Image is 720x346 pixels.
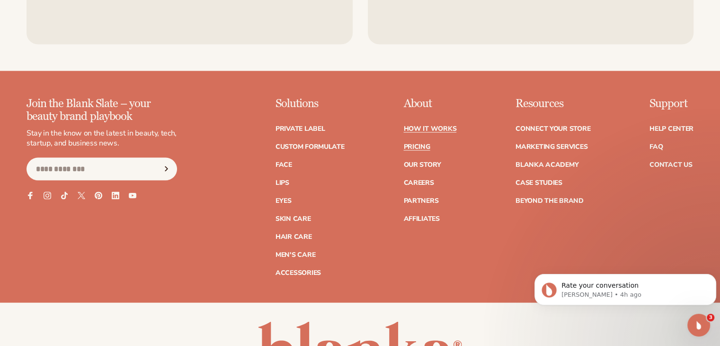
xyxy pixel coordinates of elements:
p: Solutions [276,98,345,110]
a: Private label [276,126,325,132]
p: Join the Blank Slate – your beauty brand playbook [27,98,177,123]
a: Beyond the brand [516,198,584,204]
a: Affiliates [403,216,439,222]
a: Help Center [649,126,693,132]
a: Men's Care [276,252,315,258]
a: Skin Care [276,216,311,222]
span: 3 [707,314,714,321]
a: Hair Care [276,234,311,240]
button: Subscribe [156,158,177,181]
p: Support [649,98,693,110]
a: Contact Us [649,162,692,168]
a: Partners [403,198,438,204]
a: Eyes [276,198,292,204]
p: Stay in the know on the latest in beauty, tech, startup, and business news. [27,128,177,148]
a: Face [276,162,292,168]
a: FAQ [649,144,663,150]
a: Careers [403,180,434,186]
a: Case Studies [516,180,562,186]
a: Connect your store [516,126,590,132]
a: Our Story [403,162,441,168]
a: Pricing [403,144,430,150]
a: Custom formulate [276,144,345,150]
a: Lips [276,180,289,186]
a: Accessories [276,270,321,276]
a: Marketing services [516,144,587,150]
iframe: Intercom notifications message [531,254,720,320]
a: How It Works [403,126,456,132]
a: Blanka Academy [516,162,578,168]
p: Resources [516,98,590,110]
iframe: Intercom live chat [687,314,710,337]
p: About [403,98,456,110]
